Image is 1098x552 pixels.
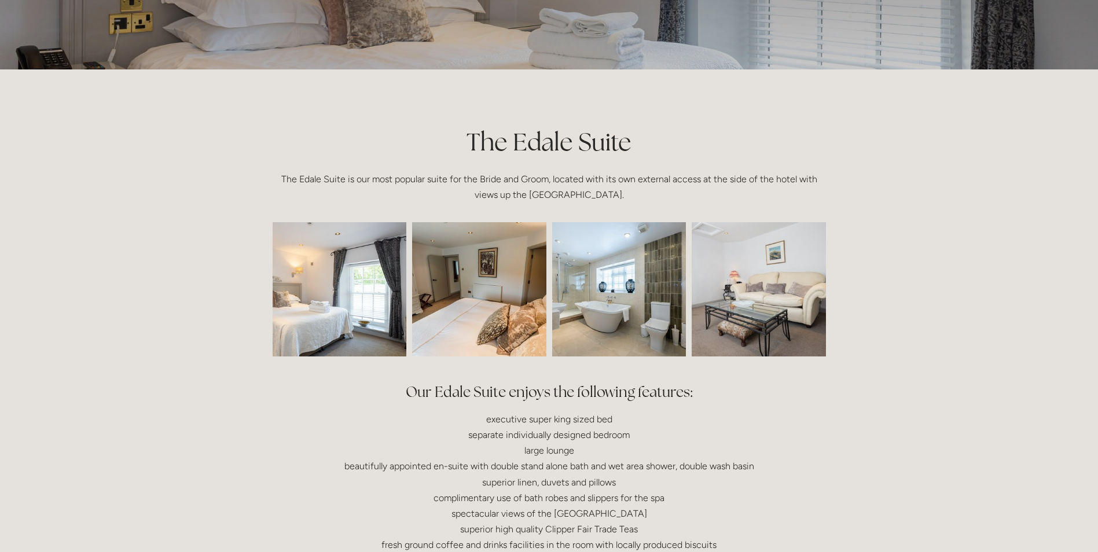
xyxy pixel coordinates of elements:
img: 20210514-14470342-LHH-hotel-photos-HDR.jpg [379,222,580,356]
img: losehill-35.jpg [518,222,719,356]
p: The Edale Suite is our most popular suite for the Bride and Groom, located with its own external ... [273,171,826,203]
img: edale lounge_crop.jpg [658,222,860,356]
h2: Our Edale Suite enjoys the following features: [273,382,826,402]
img: losehill-22.jpg [212,222,413,356]
h1: The Edale Suite [273,125,826,159]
